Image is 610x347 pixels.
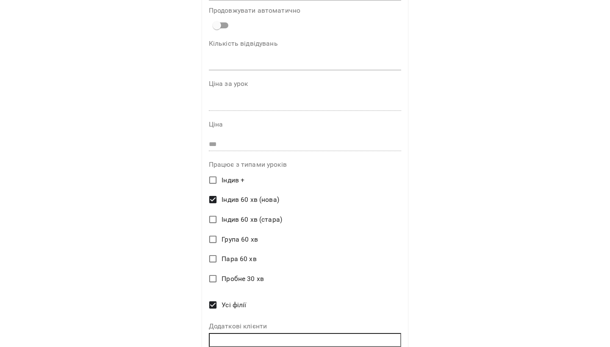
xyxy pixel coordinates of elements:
[222,215,282,225] span: Індив 60 хв (стара)
[222,234,258,245] span: Група 60 хв
[209,80,402,87] label: Ціна за урок
[222,300,246,310] span: Усі філії
[209,40,402,47] label: Кількість відвідувань
[222,175,244,185] span: Індив +
[209,161,402,168] label: Працює з типами уроків
[209,121,402,128] label: Ціна
[222,274,264,284] span: Пробне 30 хв
[209,323,402,330] label: Додаткові клієнти
[222,254,256,264] span: Пара 60 хв
[209,7,402,14] label: Продовжувати автоматично
[222,195,279,205] span: Індив 60 хв (нова)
